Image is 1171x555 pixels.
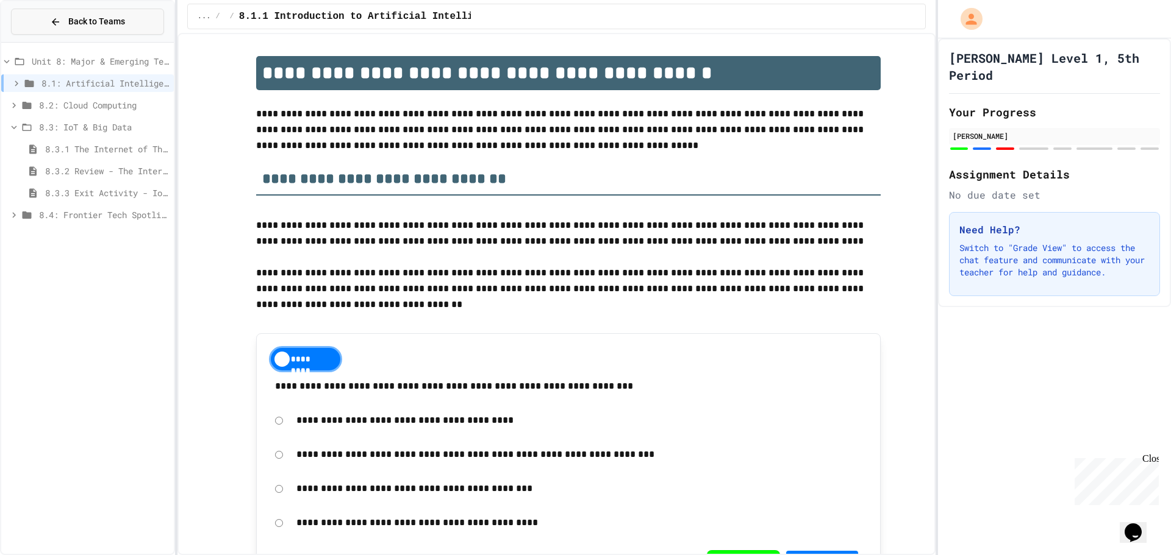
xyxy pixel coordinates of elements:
span: / [230,12,234,21]
h2: Your Progress [949,104,1160,121]
span: 8.2: Cloud Computing [39,99,169,111]
span: 8.3.3 Exit Activity - IoT Data Detective Challenge [45,186,169,199]
span: 8.4: Frontier Tech Spotlight [39,208,169,221]
h1: [PERSON_NAME] Level 1, 5th Period [949,49,1160,83]
div: [PERSON_NAME] [953,130,1156,141]
h3: Need Help? [959,222,1150,237]
span: ... [198,12,211,21]
div: No due date set [949,188,1160,202]
span: Back to Teams [68,15,125,28]
span: 8.3.2 Review - The Internet of Things and Big Data [45,164,169,177]
iframe: chat widget [1070,453,1159,505]
div: My Account [948,5,986,33]
span: 8.1.1 Introduction to Artificial Intelligence [239,9,503,24]
button: Back to Teams [11,9,164,35]
iframe: chat widget [1120,506,1159,543]
span: 8.3.1 The Internet of Things and Big Data: Our Connected Digital World [45,143,169,155]
h2: Assignment Details [949,166,1160,183]
span: Unit 8: Major & Emerging Technologies [32,55,169,68]
span: / [215,12,220,21]
span: 8.3: IoT & Big Data [39,121,169,133]
p: Switch to "Grade View" to access the chat feature and communicate with your teacher for help and ... [959,242,1150,278]
span: 8.1: Artificial Intelligence Basics [41,77,169,90]
div: Chat with us now!Close [5,5,84,77]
